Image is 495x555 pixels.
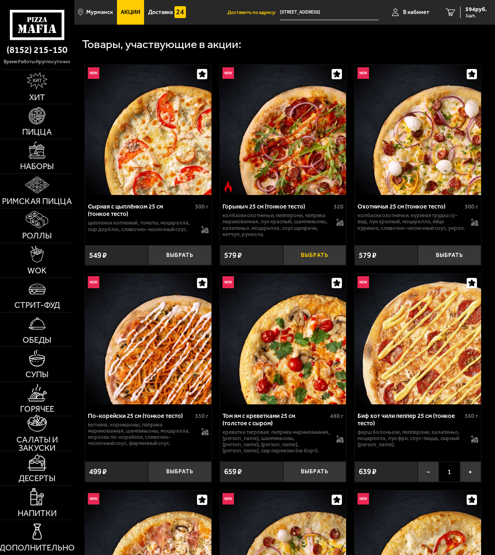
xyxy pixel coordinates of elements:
[88,67,99,79] img: Новинка
[88,276,99,288] img: Новинка
[22,232,52,240] span: Роллы
[355,274,481,404] a: НовинкаБиф хот чили пеппер 25 см (тонкое тесто)
[220,274,346,404] a: НовинкаТом ям с креветками 25 см (толстое с сыром)
[195,203,209,210] span: 300 г
[283,245,346,266] button: Выбрать
[174,6,186,18] img: 15daf4d41897b9f0e9f617042186c801.svg
[224,467,242,476] span: 659 ₽
[89,467,107,476] span: 499 ₽
[418,461,439,482] button: −
[88,203,193,218] div: Сырная с цыплёнком 25 см (тонкое тесто)
[82,39,241,50] div: Товары, участвующие в акции:
[85,274,211,404] a: НовинкаПо-корейски 25 см (тонкое тесто)
[2,197,72,205] span: Римская пицца
[222,276,234,288] img: Новинка
[88,493,99,505] img: Новинка
[222,429,331,454] p: креветка тигровая, паприка маринованная, [PERSON_NAME], шампиньоны, [PERSON_NAME], [PERSON_NAME],...
[359,250,376,260] span: 579 ₽
[280,5,379,20] span: улица Маяковского, 27
[280,5,379,20] input: Ваш адрес доставки
[330,413,344,420] span: 480 г
[29,93,45,101] span: Хит
[222,412,328,427] div: Том ям с креветками 25 см (толстое с сыром)
[86,9,113,15] span: Мурманск
[85,65,211,195] img: Сырная с цыплёнком 25 см (тонкое тесто)
[148,9,173,15] span: Доставка
[418,245,481,266] button: Выбрать
[14,301,60,309] span: Стрит-фуд
[18,474,55,482] span: Десерты
[88,422,196,446] p: ветчина, корнишоны, паприка маринованная, шампиньоны, моцарелла, морковь по-корейски, сливочно-че...
[355,65,481,195] img: Охотничья 25 см (тонкое тесто)
[89,250,107,260] span: 549 ₽
[465,13,487,18] span: 1 шт.
[465,7,487,12] span: 594 руб.
[357,429,466,447] p: фарш болоньезе, пепперони, халапеньо, моцарелла, лук фри, соус-пицца, сырный [PERSON_NAME].
[222,493,234,505] img: Новинка
[465,203,478,210] span: 300 г
[283,461,346,482] button: Выбрать
[85,65,211,195] a: НовинкаСырная с цыплёнком 25 см (тонкое тесто)
[357,67,369,79] img: Новинка
[227,10,280,15] span: Доставить по адресу:
[148,245,211,266] button: Выбрать
[220,65,346,195] img: Горыныч 25 см (тонкое тесто)
[220,274,346,404] img: Том ям с креветками 25 см (толстое с сыром)
[20,162,54,170] span: Наборы
[27,266,46,275] span: WOK
[20,405,54,413] span: Горячее
[334,203,344,210] span: 320
[403,9,429,15] span: В кабинет
[465,413,478,420] span: 360 г
[224,250,242,260] span: 579 ₽
[85,274,211,404] img: По-корейски 25 см (тонкое тесто)
[222,181,234,193] img: Острое блюдо
[195,413,209,420] span: 350 г
[222,212,331,237] p: колбаски Охотничьи, пепперони, паприка маринованная, лук красный, шампиньоны, халапеньо, моцарелл...
[88,412,193,420] div: По-корейски 25 см (тонкое тесто)
[22,128,52,136] span: Пицца
[357,203,463,210] div: Охотничья 25 см (тонкое тесто)
[222,67,234,79] img: Новинка
[357,412,463,427] div: Биф хот чили пеппер 25 см (тонкое тесто)
[357,212,466,231] p: колбаски охотничьи, куриная грудка су-вид, лук красный, моцарелла, яйцо куриное, сливочно-чесночн...
[88,220,196,232] p: цыпленок копченый, томаты, моцарелла, сыр дорблю, сливочно-чесночный соус.
[23,336,51,344] span: Обеды
[355,65,481,195] a: НовинкаОхотничья 25 см (тонкое тесто)
[357,276,369,288] img: Новинка
[18,509,57,517] span: Напитки
[359,467,376,476] span: 639 ₽
[121,9,140,15] span: Акции
[355,274,481,404] img: Биф хот чили пеппер 25 см (тонкое тесто)
[357,493,369,505] img: Новинка
[25,370,48,378] span: Супы
[460,461,481,482] button: +
[220,65,346,195] a: НовинкаОстрое блюдоГорыныч 25 см (тонкое тесто)
[148,461,211,482] button: Выбрать
[222,203,331,210] div: Горыныч 25 см (тонкое тесто)
[439,461,460,482] span: 1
